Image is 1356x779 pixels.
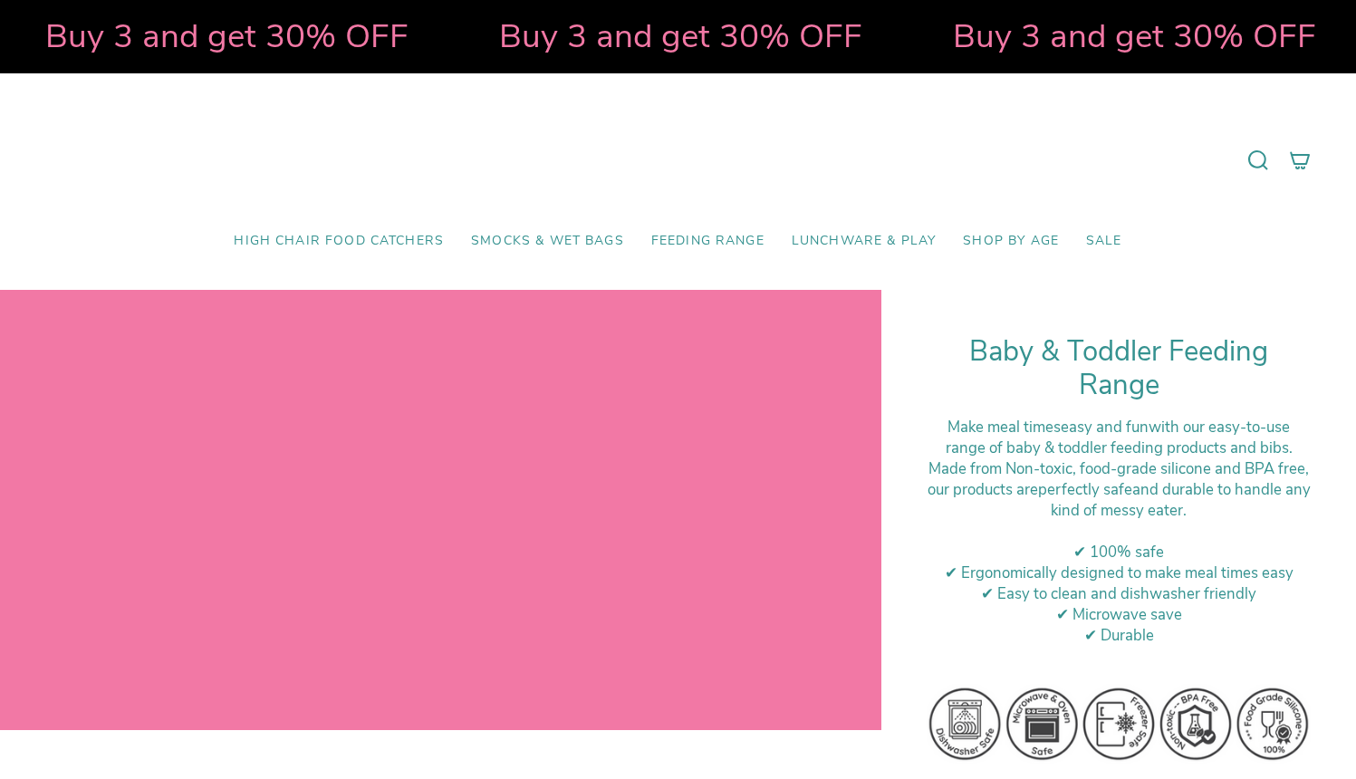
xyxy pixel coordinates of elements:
a: Mumma’s Little Helpers [522,101,834,220]
strong: easy and fun [1061,417,1149,438]
span: Feeding Range [651,234,765,249]
div: ✔ Durable [927,625,1311,646]
a: Shop by Age [949,220,1072,263]
a: Lunchware & Play [778,220,949,263]
strong: perfectly safe [1038,479,1132,500]
div: ✔ Ergonomically designed to make meal times easy [927,563,1311,583]
strong: Buy 3 and get 30% OFF [496,14,860,59]
span: SALE [1086,234,1122,249]
strong: Buy 3 and get 30% OFF [43,14,406,59]
div: Make meal times with our easy-to-use range of baby & toddler feeding products and bibs. [927,417,1311,458]
a: Smocks & Wet Bags [457,220,638,263]
span: High Chair Food Catchers [234,234,444,249]
div: ✔ 100% safe [927,542,1311,563]
strong: Buy 3 and get 30% OFF [950,14,1313,59]
span: Lunchware & Play [792,234,936,249]
div: ✔ Easy to clean and dishwasher friendly [927,583,1311,604]
a: Feeding Range [638,220,778,263]
a: SALE [1072,220,1136,263]
span: Smocks & Wet Bags [471,234,624,249]
span: ✔ Microwave save [1056,604,1182,625]
span: Shop by Age [963,234,1059,249]
span: ade from Non-toxic, food-grade silicone and BPA free, our products are and durable to handle any ... [928,458,1311,521]
div: M [927,458,1311,521]
h1: Baby & Toddler Feeding Range [927,335,1311,403]
a: High Chair Food Catchers [220,220,457,263]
